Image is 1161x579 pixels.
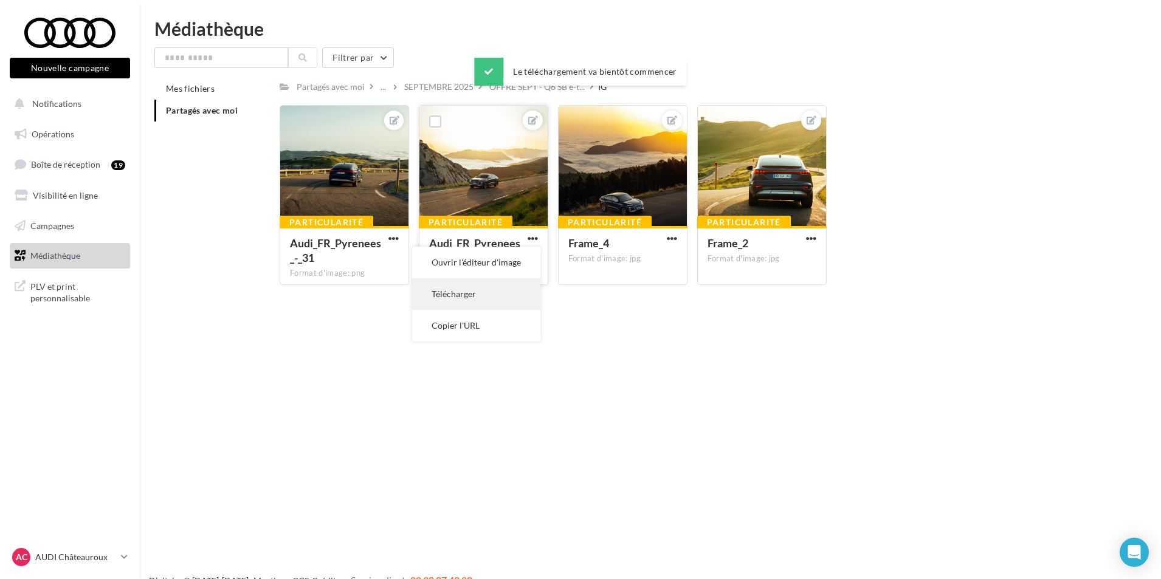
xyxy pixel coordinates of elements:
[404,81,474,93] div: SEPTEMBRE 2025
[154,19,1146,38] div: Médiathèque
[31,159,100,170] span: Boîte de réception
[378,78,388,95] div: ...
[166,105,238,115] span: Partagés avec moi
[33,190,98,200] span: Visibilité en ligne
[322,47,394,68] button: Filtrer par
[30,250,80,261] span: Médiathèque
[32,129,74,139] span: Opérations
[166,83,215,94] span: Mes fichiers
[7,213,133,239] a: Campagnes
[10,58,130,78] button: Nouvelle campagne
[290,268,399,279] div: Format d'image: png
[568,236,609,250] span: Frame_4
[474,58,686,86] div: Le téléchargement va bientôt commencer
[32,98,81,109] span: Notifications
[10,546,130,569] a: AC AUDI Châteauroux
[297,81,365,93] div: Partagés avec moi
[7,122,133,147] a: Opérations
[7,183,133,208] a: Visibilité en ligne
[280,216,373,229] div: Particularité
[1120,538,1149,567] div: Open Intercom Messenger
[35,551,116,563] p: AUDI Châteauroux
[412,310,540,341] button: Copier l'URL
[7,243,133,269] a: Médiathèque
[558,216,652,229] div: Particularité
[7,91,128,117] button: Notifications
[412,247,540,278] button: Ouvrir l'éditeur d'image
[111,160,125,170] div: 19
[429,236,520,264] span: Audi_FR_Pyrenees_-_28
[708,253,816,264] div: Format d'image: jpg
[7,151,133,177] a: Boîte de réception19
[30,278,125,304] span: PLV et print personnalisable
[412,278,540,310] button: Télécharger
[290,236,381,264] span: Audi_FR_Pyrenees_-_31
[30,220,74,230] span: Campagnes
[708,236,748,250] span: Frame_2
[16,551,27,563] span: AC
[568,253,677,264] div: Format d'image: jpg
[697,216,791,229] div: Particularité
[419,216,512,229] div: Particularité
[7,273,133,309] a: PLV et print personnalisable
